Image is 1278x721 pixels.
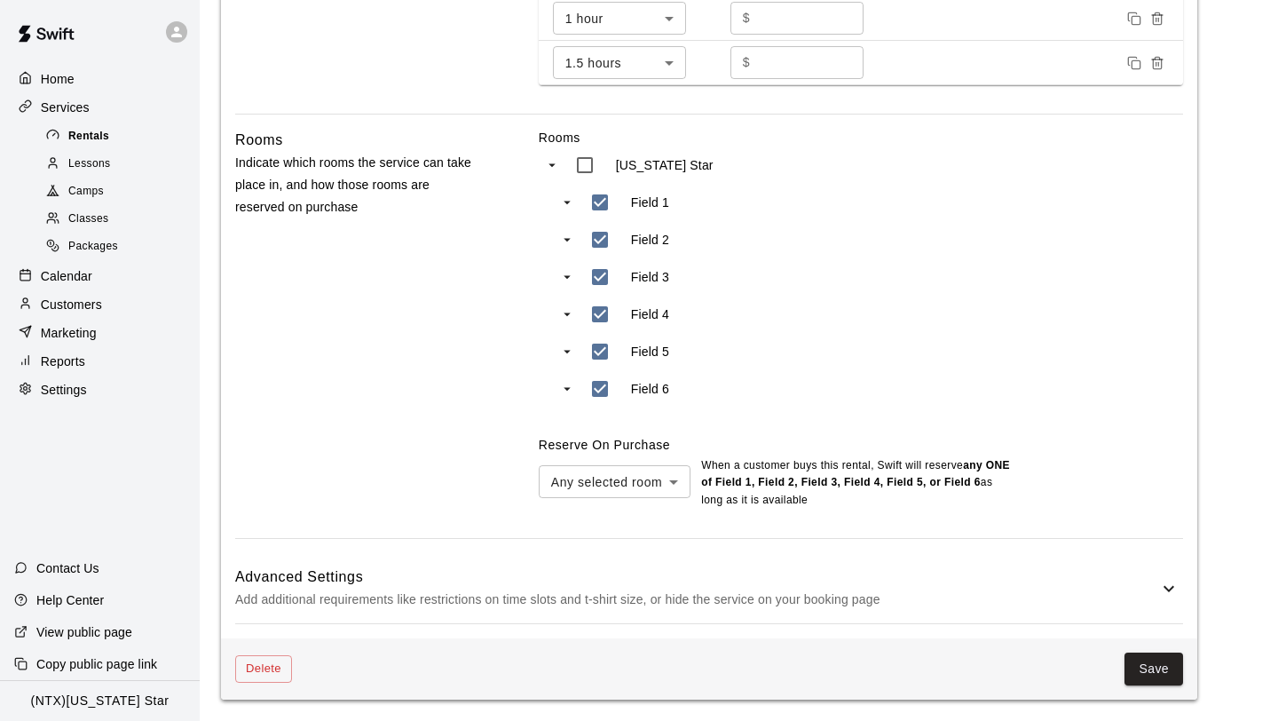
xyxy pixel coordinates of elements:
[41,267,92,285] p: Calendar
[14,66,185,92] a: Home
[235,589,1158,611] p: Add additional requirements like restrictions on time slots and t-shirt size, or hide the service...
[701,457,1012,511] p: When a customer buys this rental , Swift will reserve as long as it is available
[631,380,669,398] p: Field 6
[539,147,894,408] ul: swift facility view
[743,9,750,28] p: $
[41,99,90,116] p: Services
[631,343,669,360] p: Field 5
[235,553,1183,623] div: Advanced SettingsAdd additional requirements like restrictions on time slots and t-shirt size, or...
[235,152,482,219] p: Indicate which rooms the service can take place in, and how those rooms are reserved on purchase
[41,324,97,342] p: Marketing
[14,94,185,121] a: Services
[43,234,193,259] div: Packages
[14,348,185,375] a: Reports
[1146,51,1169,75] button: Remove price
[14,263,185,289] a: Calendar
[43,179,193,204] div: Camps
[43,206,200,234] a: Classes
[553,2,686,35] div: 1 hour
[43,152,193,177] div: Lessons
[743,53,750,72] p: $
[539,438,670,452] label: Reserve On Purchase
[631,268,669,286] p: Field 3
[1123,51,1146,75] button: Duplicate price
[68,210,108,228] span: Classes
[553,46,686,79] div: 1.5 hours
[68,155,111,173] span: Lessons
[36,591,104,609] p: Help Center
[616,156,714,174] p: [US_STATE] Star
[14,376,185,403] a: Settings
[68,128,109,146] span: Rentals
[36,655,157,673] p: Copy public page link
[36,559,99,577] p: Contact Us
[1146,7,1169,30] button: Remove price
[43,150,200,178] a: Lessons
[43,124,193,149] div: Rentals
[631,194,669,211] p: Field 1
[41,296,102,313] p: Customers
[14,320,185,346] a: Marketing
[539,129,1183,147] label: Rooms
[1124,653,1183,685] button: Save
[43,178,200,206] a: Camps
[1123,7,1146,30] button: Duplicate price
[30,692,169,710] p: (NTX)[US_STATE] Star
[43,234,200,261] a: Packages
[539,465,690,498] div: Any selected room
[41,353,85,370] p: Reports
[14,291,185,318] a: Customers
[36,623,132,641] p: View public page
[631,305,669,323] p: Field 4
[235,566,1158,589] h6: Advanced Settings
[631,231,669,249] p: Field 2
[43,123,200,150] a: Rentals
[68,238,118,256] span: Packages
[68,183,104,201] span: Camps
[43,207,193,232] div: Classes
[235,129,283,152] h6: Rooms
[41,70,75,88] p: Home
[235,655,292,683] button: Delete
[41,381,87,399] p: Settings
